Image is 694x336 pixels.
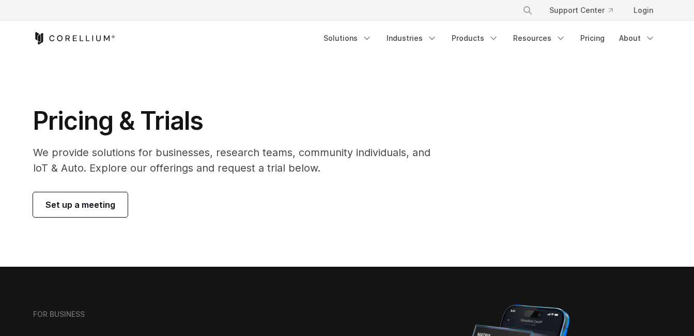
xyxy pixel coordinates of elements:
[625,1,661,20] a: Login
[380,29,443,48] a: Industries
[613,29,661,48] a: About
[33,145,445,176] p: We provide solutions for businesses, research teams, community individuals, and IoT & Auto. Explo...
[507,29,572,48] a: Resources
[445,29,505,48] a: Products
[33,192,128,217] a: Set up a meeting
[317,29,661,48] div: Navigation Menu
[45,198,115,211] span: Set up a meeting
[510,1,661,20] div: Navigation Menu
[574,29,611,48] a: Pricing
[33,32,115,44] a: Corellium Home
[541,1,621,20] a: Support Center
[317,29,378,48] a: Solutions
[33,310,85,319] h6: FOR BUSINESS
[518,1,537,20] button: Search
[33,105,445,136] h1: Pricing & Trials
